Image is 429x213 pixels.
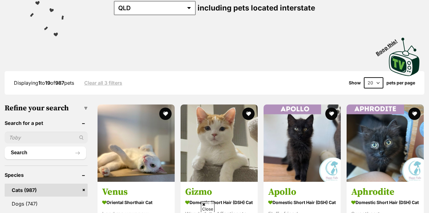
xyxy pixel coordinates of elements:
input: Toby [5,132,88,143]
a: Boop this! [389,32,420,77]
img: Apollo - Domestic Short Hair (DSH) Cat [264,104,341,182]
h3: Aphrodite [351,186,419,198]
strong: 987 [55,80,64,86]
span: including pets located interstate [198,3,315,12]
strong: 19 [45,80,50,86]
strong: Domestic Short Hair (DSH) Cat [185,198,253,207]
span: Show [349,80,361,85]
img: PetRescue TV logo [389,38,420,76]
img: Aphrodite - Domestic Short Hair (DSH) Cat [347,104,424,182]
span: Boop this! [375,34,403,57]
h3: Gizmo [185,186,253,198]
a: Cats (987) [5,184,88,197]
a: Clear all 3 filters [84,80,122,86]
strong: 1 [38,80,40,86]
header: Species [5,172,88,178]
header: Search for a pet [5,120,88,126]
strong: Oriental Shorthair Cat [102,198,170,207]
button: favourite [242,108,255,120]
button: favourite [408,108,421,120]
h3: Refine your search [5,104,88,113]
strong: Domestic Short Hair (DSH) Cat [268,198,336,207]
span: Close [201,201,214,212]
button: favourite [159,108,172,120]
img: Venus - Oriental Shorthair Cat [98,104,175,182]
button: Search [5,147,86,159]
label: pets per page [386,80,415,85]
button: favourite [325,108,338,120]
img: Gizmo - Domestic Short Hair (DSH) Cat [181,104,258,182]
h3: Venus [102,186,170,198]
a: Dogs (747) [5,197,88,210]
strong: Domestic Short Hair (DSH) Cat [351,198,419,207]
h3: Apollo [268,186,336,198]
span: Displaying to of pets [14,80,74,86]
